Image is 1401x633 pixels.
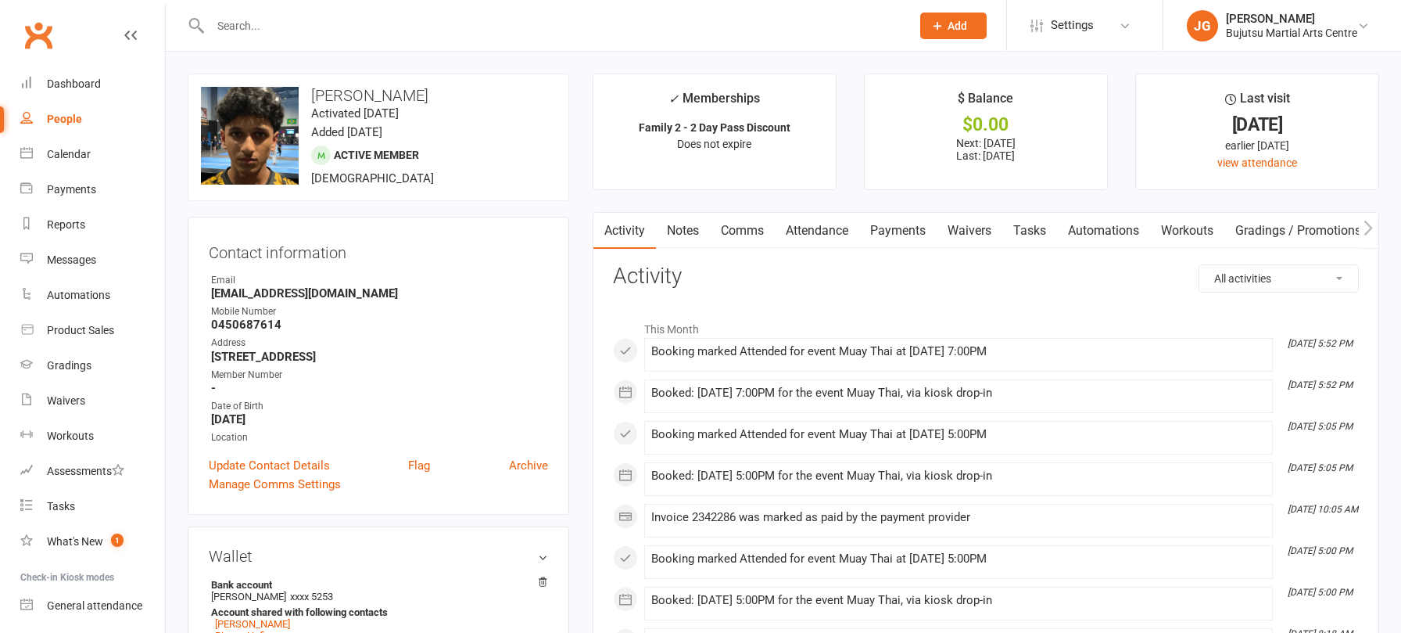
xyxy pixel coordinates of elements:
[20,383,165,419] a: Waivers
[656,213,710,249] a: Notes
[47,500,75,513] div: Tasks
[1187,10,1218,41] div: JG
[937,213,1002,249] a: Waivers
[1288,379,1353,390] i: [DATE] 5:52 PM
[211,368,548,383] div: Member Number
[1150,213,1224,249] a: Workouts
[47,77,101,90] div: Dashboard
[1288,462,1353,473] i: [DATE] 5:05 PM
[1226,26,1357,40] div: Bujutsu Martial Arts Centre
[651,552,1266,566] div: Booking marked Attended for event Muay Thai at [DATE] 5:00PM
[20,172,165,207] a: Payments
[47,148,91,160] div: Calendar
[1150,117,1364,133] div: [DATE]
[651,345,1266,358] div: Booking marked Attended for event Muay Thai at [DATE] 7:00PM
[47,465,124,477] div: Assessments
[206,15,900,37] input: Search...
[20,419,165,454] a: Workouts
[1002,213,1057,249] a: Tasks
[209,456,330,475] a: Update Contact Details
[211,399,548,414] div: Date of Birth
[1288,504,1358,515] i: [DATE] 10:05 AM
[1051,8,1094,43] span: Settings
[20,207,165,243] a: Reports
[20,278,165,313] a: Automations
[20,102,165,137] a: People
[311,171,434,185] span: [DEMOGRAPHIC_DATA]
[20,313,165,348] a: Product Sales
[47,183,96,196] div: Payments
[593,213,656,249] a: Activity
[215,618,290,630] a: [PERSON_NAME]
[1057,213,1150,249] a: Automations
[211,430,548,445] div: Location
[47,324,114,336] div: Product Sales
[209,238,548,261] h3: Contact information
[20,243,165,278] a: Messages
[651,469,1266,483] div: Booked: [DATE] 5:00PM for the event Muay Thai, via kiosk drop-in
[668,88,760,117] div: Memberships
[311,125,382,139] time: Added [DATE]
[211,606,540,618] strong: Account shared with following contacts
[20,489,165,524] a: Tasks
[211,336,548,351] div: Address
[509,456,548,475] a: Archive
[211,412,548,426] strong: [DATE]
[20,137,165,172] a: Calendar
[20,454,165,489] a: Assessments
[47,218,85,231] div: Reports
[311,106,399,120] time: Activated [DATE]
[639,121,790,134] strong: Family 2 - 2 Day Pass Discount
[920,13,987,39] button: Add
[668,92,679,106] i: ✓
[211,318,548,332] strong: 0450687614
[1288,421,1353,432] i: [DATE] 5:05 PM
[211,273,548,288] div: Email
[1288,338,1353,349] i: [DATE] 5:52 PM
[613,313,1359,338] li: This Month
[775,213,859,249] a: Attendance
[677,138,751,150] span: Does not expire
[19,16,58,55] a: Clubworx
[1226,12,1357,26] div: [PERSON_NAME]
[47,359,91,372] div: Gradings
[211,381,548,395] strong: -
[651,387,1266,400] div: Booked: [DATE] 7:00PM for the event Muay Thai, via kiosk drop-in
[20,348,165,383] a: Gradings
[1288,587,1353,598] i: [DATE] 5:00 PM
[651,428,1266,441] div: Booking marked Attended for event Muay Thai at [DATE] 5:00PM
[1225,88,1290,117] div: Last visit
[211,304,548,319] div: Mobile Number
[651,511,1266,524] div: Invoice 2342286 was marked as paid by the payment provider
[20,67,165,102] a: Dashboard
[859,213,937,249] a: Payments
[879,117,1093,133] div: $0.00
[1288,545,1353,556] i: [DATE] 5:00 PM
[47,430,94,442] div: Workouts
[710,213,775,249] a: Comms
[47,113,82,125] div: People
[1224,213,1372,249] a: Gradings / Promotions
[334,149,419,161] span: Active member
[211,579,540,591] strong: Bank account
[1217,156,1297,169] a: view attendance
[211,286,548,300] strong: [EMAIL_ADDRESS][DOMAIN_NAME]
[1150,137,1364,154] div: earlier [DATE]
[651,594,1266,607] div: Booked: [DATE] 5:00PM for the event Muay Thai, via kiosk drop-in
[211,350,548,364] strong: [STREET_ADDRESS]
[20,524,165,559] a: What's New1
[20,588,165,624] a: General attendance kiosk mode
[958,88,1013,117] div: $ Balance
[209,548,548,565] h3: Wallet
[47,599,142,612] div: General attendance
[408,456,430,475] a: Flag
[47,289,110,301] div: Automations
[201,87,299,185] img: image1754035698.png
[111,534,124,547] span: 1
[47,394,85,407] div: Waivers
[613,264,1359,289] h3: Activity
[47,254,96,266] div: Messages
[201,87,556,104] h3: [PERSON_NAME]
[290,591,333,602] span: xxxx 5253
[209,475,341,494] a: Manage Comms Settings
